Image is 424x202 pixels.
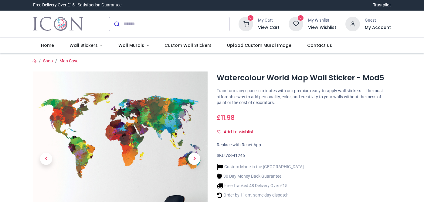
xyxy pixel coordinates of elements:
[118,42,144,48] span: Wall Murals
[62,38,110,54] a: Wall Stickers
[217,113,235,122] span: £
[298,15,304,21] sup: 0
[365,17,391,23] div: Guest
[110,38,157,54] a: Wall Murals
[365,25,391,31] a: My Account
[59,58,78,63] a: Man Cave
[217,130,221,134] i: Add to wishlist
[217,153,391,159] div: SKU:
[221,113,235,122] span: 11.98
[217,192,304,198] li: Order by 11am, same day dispatch
[33,16,83,33] a: Logo of Icon Wall Stickers
[248,15,253,21] sup: 0
[217,142,391,148] div: Replace with React App.
[239,21,253,26] a: 0
[217,73,391,83] h1: Watercolour World Map Wall Sticker - Mod5
[33,2,121,8] div: Free Delivery Over £15 - Satisfaction Guarantee
[33,16,83,33] img: Icon Wall Stickers
[188,153,200,165] span: Next
[307,42,332,48] span: Contact us
[217,88,391,106] p: Transform any space in minutes with our premium easy-to-apply wall stickers — the most affordable...
[43,58,53,63] a: Shop
[226,153,245,158] span: WS-41246
[217,173,304,179] li: 30 Day Money Back Guarantee
[289,21,303,26] a: 0
[40,153,52,165] span: Previous
[258,25,280,31] a: View Cart
[258,17,280,23] div: My Cart
[217,127,259,137] button: Add to wishlistAdd to wishlist
[308,17,336,23] div: My Wishlist
[70,42,98,48] span: Wall Stickers
[109,17,124,31] button: Submit
[165,42,212,48] span: Custom Wall Stickers
[217,183,304,189] li: Free Tracked 48 Delivery Over £15
[217,164,304,170] li: Custom Made in the [GEOGRAPHIC_DATA]
[308,25,336,31] a: View Wishlist
[373,2,391,8] a: Trustpilot
[41,42,54,48] span: Home
[227,42,291,48] span: Upload Custom Mural Image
